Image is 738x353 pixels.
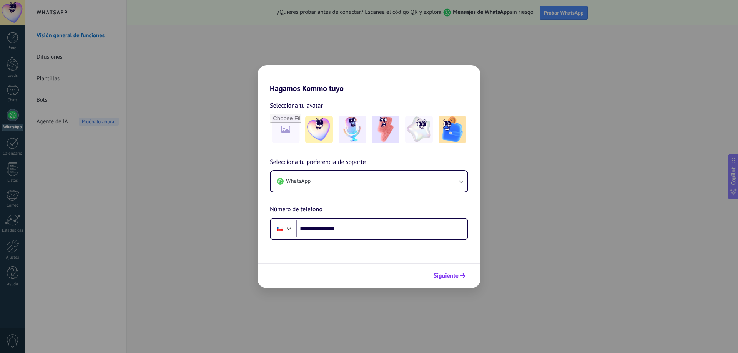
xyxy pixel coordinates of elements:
[270,205,322,215] span: Número de teléfono
[434,273,459,278] span: Siguiente
[439,116,466,143] img: -5.jpeg
[405,116,433,143] img: -4.jpeg
[270,101,323,111] span: Selecciona tu avatar
[339,116,366,143] img: -2.jpeg
[270,157,366,167] span: Selecciona tu preferencia de soporte
[286,177,311,185] span: WhatsApp
[305,116,333,143] img: -1.jpeg
[372,116,399,143] img: -3.jpeg
[258,65,480,93] h2: Hagamos Kommo tuyo
[273,221,288,237] div: Chile: + 56
[271,171,467,192] button: WhatsApp
[430,269,469,282] button: Siguiente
